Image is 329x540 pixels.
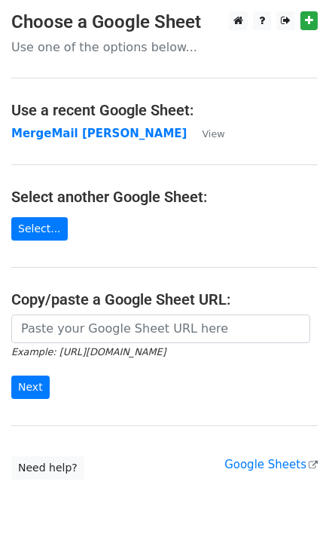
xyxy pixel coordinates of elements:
[11,188,318,206] h4: Select another Google Sheet:
[202,128,224,140] small: View
[11,11,318,33] h3: Choose a Google Sheet
[11,290,318,308] h4: Copy/paste a Google Sheet URL:
[11,127,187,140] a: MergeMail [PERSON_NAME]
[224,458,318,471] a: Google Sheets
[11,314,310,343] input: Paste your Google Sheet URL here
[11,39,318,55] p: Use one of the options below...
[11,346,166,357] small: Example: [URL][DOMAIN_NAME]
[11,217,68,241] a: Select...
[11,376,50,399] input: Next
[187,127,224,140] a: View
[11,456,84,480] a: Need help?
[11,101,318,119] h4: Use a recent Google Sheet:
